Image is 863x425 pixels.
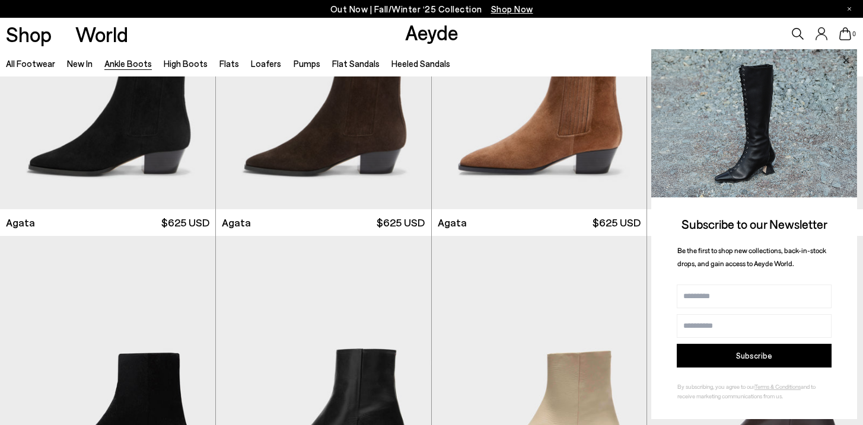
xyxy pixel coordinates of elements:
a: Pumps [294,58,320,69]
img: 2a6287a1333c9a56320fd6e7b3c4a9a9.jpg [651,49,857,197]
span: Navigate to /collections/new-in [491,4,533,14]
button: Subscribe [677,344,832,368]
a: All Footwear [6,58,55,69]
a: Terms & Conditions [754,383,801,390]
span: Agata [438,215,467,230]
span: Agata [222,215,251,230]
p: Out Now | Fall/Winter ‘25 Collection [330,2,533,17]
a: Shop [6,24,52,44]
span: $625 USD [593,215,641,230]
a: Sofie $745 USD [647,209,863,236]
span: $625 USD [161,215,209,230]
span: $625 USD [377,215,425,230]
a: Loafers [251,58,281,69]
a: World [75,24,128,44]
span: Subscribe to our Newsletter [682,216,827,231]
span: Be the first to shop new collections, back-in-stock drops, and gain access to Aeyde World. [677,246,826,268]
span: 0 [851,31,857,37]
a: New In [67,58,93,69]
a: Aeyde [405,20,458,44]
a: Heeled Sandals [391,58,450,69]
a: Agata $625 USD [432,209,647,236]
a: Flat Sandals [332,58,380,69]
span: By subscribing, you agree to our [677,383,754,390]
a: Agata $625 USD [216,209,431,236]
a: Ankle Boots [104,58,152,69]
span: Agata [6,215,35,230]
a: Flats [219,58,239,69]
a: 0 [839,27,851,40]
a: High Boots [164,58,208,69]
